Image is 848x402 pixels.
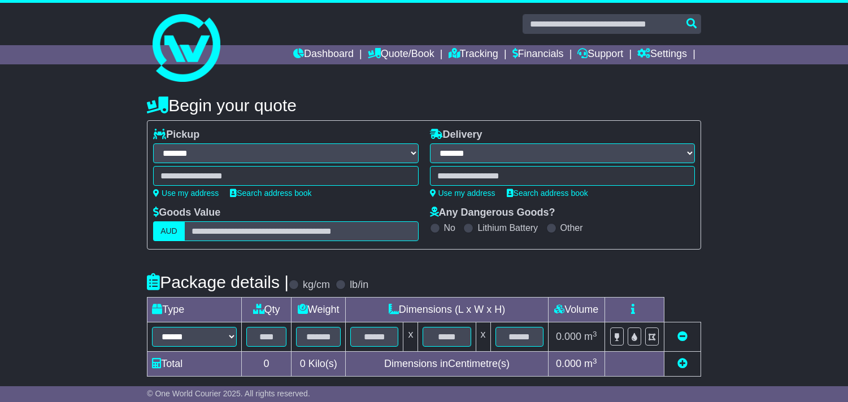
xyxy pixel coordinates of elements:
[430,207,555,219] label: Any Dangerous Goods?
[346,352,549,377] td: Dimensions in Centimetre(s)
[512,45,564,64] a: Financials
[548,298,605,322] td: Volume
[292,352,346,377] td: Kilo(s)
[230,189,311,198] a: Search address book
[147,352,242,377] td: Total
[476,322,490,352] td: x
[300,358,306,369] span: 0
[584,331,597,342] span: m
[444,222,455,233] label: No
[147,273,289,291] h4: Package details |
[153,129,199,141] label: Pickup
[153,189,219,198] a: Use my address
[147,389,310,398] span: © One World Courier 2025. All rights reserved.
[368,45,434,64] a: Quote/Book
[577,45,623,64] a: Support
[430,129,482,141] label: Delivery
[507,189,588,198] a: Search address book
[303,279,330,291] label: kg/cm
[346,298,549,322] td: Dimensions (L x W x H)
[153,221,185,241] label: AUD
[677,331,688,342] a: Remove this item
[292,298,346,322] td: Weight
[293,45,354,64] a: Dashboard
[556,358,581,369] span: 0.000
[593,330,597,338] sup: 3
[556,331,581,342] span: 0.000
[677,358,688,369] a: Add new item
[449,45,498,64] a: Tracking
[560,222,583,233] label: Other
[637,45,687,64] a: Settings
[350,279,368,291] label: lb/in
[242,352,292,377] td: 0
[147,298,242,322] td: Type
[242,298,292,322] td: Qty
[430,189,495,198] a: Use my address
[147,96,701,115] h4: Begin your quote
[403,322,418,352] td: x
[477,222,538,233] label: Lithium Battery
[593,357,597,365] sup: 3
[584,358,597,369] span: m
[153,207,220,219] label: Goods Value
